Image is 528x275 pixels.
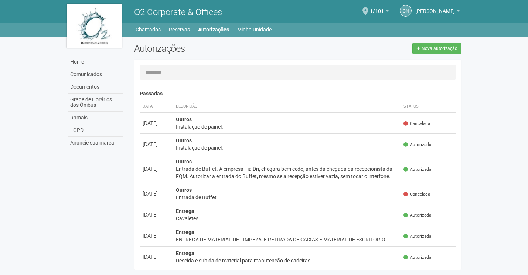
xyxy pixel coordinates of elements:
th: Descrição [173,101,401,113]
strong: Outros [176,159,192,164]
div: [DATE] [143,140,170,148]
strong: Entrega [176,208,194,214]
a: Autorizações [198,24,229,35]
div: Entrada de Buffet. A empresa Tia Dri, chegará bem cedo, antes da chegada da recepcionista da FQM.... [176,165,398,180]
a: LGPD [68,124,123,137]
h2: Autorizações [134,43,292,54]
a: Reservas [169,24,190,35]
div: Instalação de painel. [176,123,398,130]
span: Autorizada [403,254,431,261]
a: Comunicados [68,68,123,81]
div: Descida e subida de material para manutenção de cadeiras [176,257,398,264]
th: Data [140,101,173,113]
img: logo.jpg [67,4,122,48]
div: [DATE] [143,190,170,197]
a: Documentos [68,81,123,94]
strong: Outros [176,187,192,193]
h4: Passadas [140,91,456,96]
span: Cancelada [403,191,430,197]
span: O2 Corporate & Offices [134,7,222,17]
a: Chamados [136,24,161,35]
strong: Entrega [176,250,194,256]
div: [DATE] [143,253,170,261]
div: Instalação de painel. [176,144,398,152]
div: Cavaletes [176,215,398,222]
div: [DATE] [143,119,170,127]
div: Entrada de Buffet [176,194,398,201]
a: [PERSON_NAME] [415,9,460,15]
span: Autorizada [403,142,431,148]
a: Home [68,56,123,68]
div: [DATE] [143,211,170,218]
span: Cancelada [403,120,430,127]
th: Status [401,101,456,113]
span: Autorizada [403,233,431,240]
span: 1/101 [370,1,384,14]
div: [DATE] [143,232,170,240]
strong: Entrega [176,229,194,235]
a: Ramais [68,112,123,124]
a: Minha Unidade [237,24,272,35]
strong: Outros [176,137,192,143]
div: ENTREGA DE MATERIAL DE LIMPEZA, E RETIRADA DE CAIXAS E MATERIAL DE ESCRITÓRIO [176,236,398,243]
span: Autorizada [403,212,431,218]
a: Anuncie sua marca [68,137,123,149]
a: Nova autorização [412,43,461,54]
a: Grade de Horários dos Ônibus [68,94,123,112]
span: CELIA NASCIMENTO [415,1,455,14]
div: [DATE] [143,165,170,173]
span: Autorizada [403,166,431,173]
span: Nova autorização [422,46,457,51]
strong: Outros [176,116,192,122]
a: 1/101 [370,9,389,15]
a: CN [400,5,412,17]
